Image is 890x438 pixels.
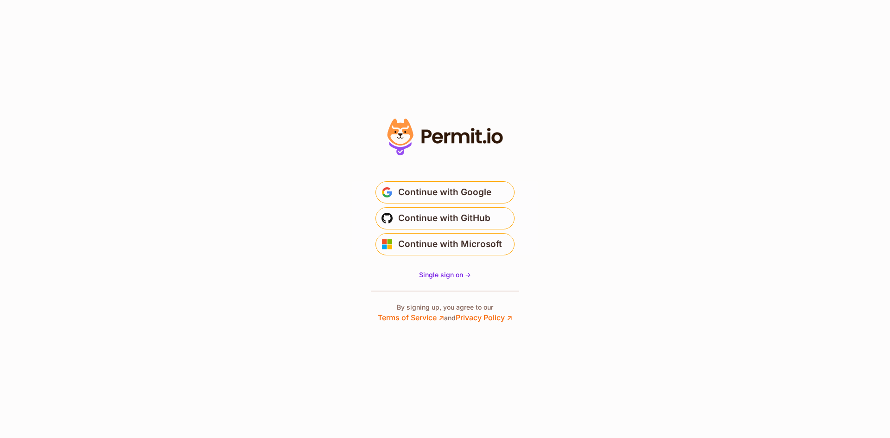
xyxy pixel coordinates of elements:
a: Terms of Service ↗ [378,313,444,322]
span: Continue with Microsoft [398,237,502,252]
button: Continue with GitHub [375,207,515,229]
button: Continue with Google [375,181,515,203]
a: Single sign on -> [419,270,471,279]
span: Single sign on -> [419,271,471,279]
p: By signing up, you agree to our and [378,303,512,323]
span: Continue with GitHub [398,211,490,226]
button: Continue with Microsoft [375,233,515,255]
a: Privacy Policy ↗ [456,313,512,322]
span: Continue with Google [398,185,491,200]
